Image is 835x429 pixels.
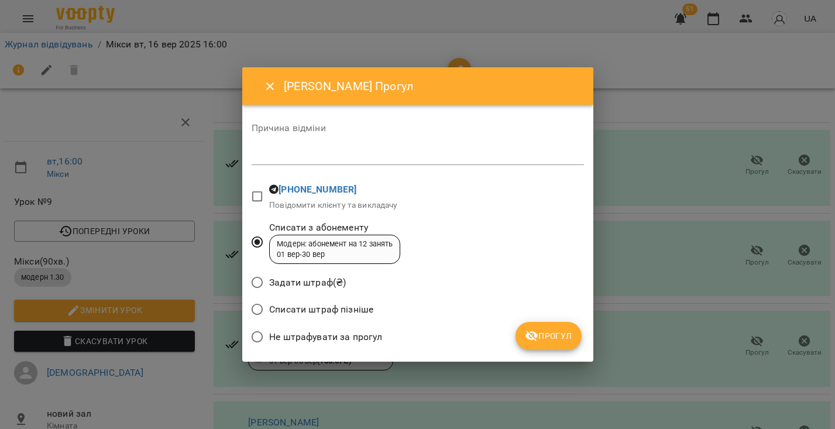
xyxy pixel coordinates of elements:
h6: [PERSON_NAME] Прогул [284,77,579,95]
button: Close [256,73,284,101]
span: Списати штраф пізніше [269,303,373,317]
span: Задати штраф(₴) [269,276,346,290]
p: Повідомити клієнту та викладачу [269,200,398,211]
span: Списати з абонементу [269,221,400,235]
a: [PHONE_NUMBER] [279,184,356,195]
label: Причина відміни [252,123,584,133]
span: Прогул [525,329,572,343]
button: Прогул [516,322,582,350]
div: Модерн: абонемент на 12 занять 01 вер - 30 вер [277,239,393,260]
span: Не штрафувати за прогул [269,330,382,344]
